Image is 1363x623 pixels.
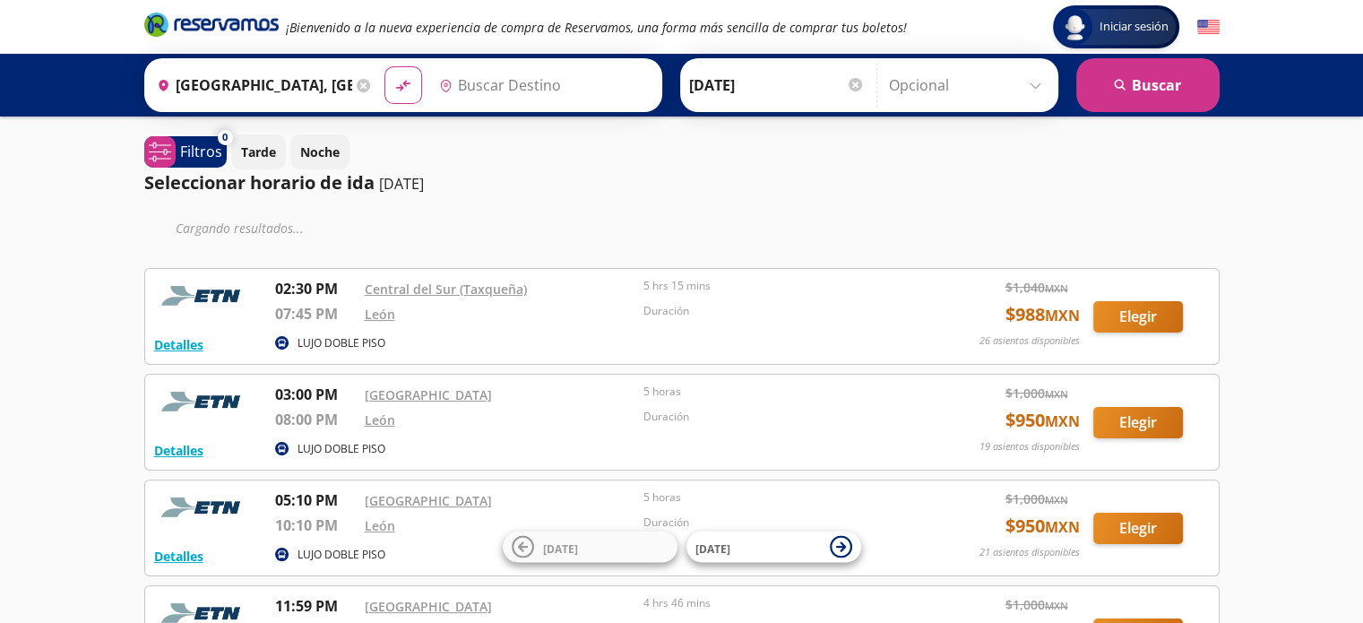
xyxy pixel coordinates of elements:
[1045,387,1068,401] small: MXN
[154,335,203,354] button: Detalles
[643,515,914,531] p: Duración
[643,278,914,294] p: 5 hrs 15 mins
[144,11,279,43] a: Brand Logo
[144,169,375,196] p: Seleccionar horario de ida
[275,515,356,536] p: 10:10 PM
[1045,517,1080,537] small: MXN
[1045,281,1068,295] small: MXN
[290,134,349,169] button: Noche
[1045,599,1068,612] small: MXN
[889,63,1049,108] input: Opcional
[154,278,253,314] img: RESERVAMOS
[144,11,279,38] i: Brand Logo
[1005,595,1068,614] span: $ 1,000
[1093,407,1183,438] button: Elegir
[643,595,914,611] p: 4 hrs 46 mins
[154,489,253,525] img: RESERVAMOS
[298,547,385,563] p: LUJO DOBLE PISO
[1045,411,1080,431] small: MXN
[231,134,286,169] button: Tarde
[643,384,914,400] p: 5 horas
[695,541,730,556] span: [DATE]
[643,303,914,319] p: Duración
[176,220,304,237] em: Cargando resultados ...
[144,136,227,168] button: 0Filtros
[150,63,352,108] input: Buscar Origen
[979,545,1080,560] p: 21 asientos disponibles
[275,489,356,511] p: 05:10 PM
[979,439,1080,454] p: 19 asientos disponibles
[1045,493,1068,506] small: MXN
[275,595,356,617] p: 11:59 PM
[275,303,356,324] p: 07:45 PM
[365,517,395,534] a: León
[1092,18,1176,36] span: Iniciar sesión
[686,532,861,563] button: [DATE]
[503,532,677,563] button: [DATE]
[1005,278,1068,297] span: $ 1,040
[365,281,527,298] a: Central del Sur (Taxqueña)
[222,130,228,145] span: 0
[1076,58,1220,112] button: Buscar
[689,63,865,108] input: Elegir Fecha
[298,441,385,457] p: LUJO DOBLE PISO
[979,333,1080,349] p: 26 asientos disponibles
[432,63,652,108] input: Buscar Destino
[275,409,356,430] p: 08:00 PM
[1045,306,1080,325] small: MXN
[1093,301,1183,333] button: Elegir
[1005,407,1080,434] span: $ 950
[365,598,492,615] a: [GEOGRAPHIC_DATA]
[365,306,395,323] a: León
[365,411,395,428] a: León
[379,173,424,195] p: [DATE]
[154,441,203,460] button: Detalles
[1197,16,1220,39] button: English
[300,143,340,161] p: Noche
[154,384,253,420] img: RESERVAMOS
[1093,513,1183,544] button: Elegir
[1005,489,1068,508] span: $ 1,000
[1005,513,1080,540] span: $ 950
[298,335,385,351] p: LUJO DOBLE PISO
[275,384,356,405] p: 03:00 PM
[275,278,356,299] p: 02:30 PM
[154,547,203,566] button: Detalles
[1005,301,1080,328] span: $ 988
[286,19,907,36] em: ¡Bienvenido a la nueva experiencia de compra de Reservamos, una forma más sencilla de comprar tus...
[241,143,276,161] p: Tarde
[1005,384,1068,402] span: $ 1,000
[643,489,914,506] p: 5 horas
[180,141,222,162] p: Filtros
[365,492,492,509] a: [GEOGRAPHIC_DATA]
[643,409,914,425] p: Duración
[365,386,492,403] a: [GEOGRAPHIC_DATA]
[543,541,578,556] span: [DATE]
